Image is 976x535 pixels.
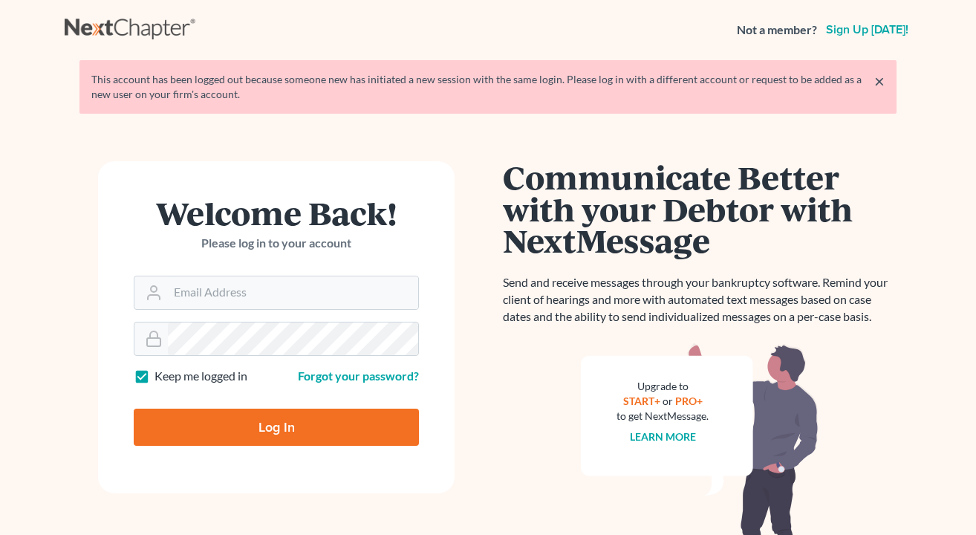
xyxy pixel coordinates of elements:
[737,22,817,39] strong: Not a member?
[154,368,247,385] label: Keep me logged in
[91,72,885,102] div: This account has been logged out because someone new has initiated a new session with the same lo...
[630,430,696,443] a: Learn more
[503,274,897,325] p: Send and receive messages through your bankruptcy software. Remind your client of hearings and mo...
[623,395,660,407] a: START+
[874,72,885,90] a: ×
[663,395,673,407] span: or
[134,409,419,446] input: Log In
[616,409,709,424] div: to get NextMessage.
[503,161,897,256] h1: Communicate Better with your Debtor with NextMessage
[616,379,709,394] div: Upgrade to
[675,395,703,407] a: PRO+
[168,276,418,309] input: Email Address
[134,235,419,252] p: Please log in to your account
[823,24,911,36] a: Sign up [DATE]!
[134,197,419,229] h1: Welcome Back!
[298,369,419,383] a: Forgot your password?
